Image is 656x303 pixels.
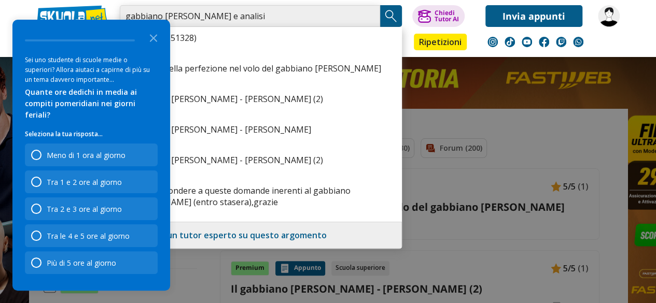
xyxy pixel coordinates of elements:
div: Recensioni libri [125,105,397,113]
div: Italiano [125,44,397,52]
img: pama76 [598,5,620,27]
div: Recensioni libri [125,166,397,175]
div: Meno di 1 ora al giorno [25,143,158,166]
a: Pleaseeee! (51328) [125,32,397,44]
a: Il gabbiano [PERSON_NAME] - [PERSON_NAME] (2) [125,93,397,105]
a: Trova un tutor esperto su questo argomento [141,229,327,241]
div: Recensioni libri [125,135,397,144]
div: Quante ore dedichi in media ai compiti pomeridiani nei giorni feriali? [25,86,158,121]
div: Sei uno studente di scuole medie o superiori? Allora aiutaci a capirne di più su un tema davvero ... [25,55,158,84]
div: Tra le 4 e 5 ore al giorno [25,224,158,247]
img: facebook [539,37,549,47]
img: WhatsApp [573,37,583,47]
input: Cerca appunti, riassunti o versioni [120,5,380,27]
div: Più di 5 ore al giorno [25,251,158,274]
a: Il gabbiano [PERSON_NAME] - [PERSON_NAME] (2) [125,154,397,166]
img: instagram [487,37,498,47]
img: twitch [556,37,566,47]
div: Tra 1 e 2 ore al giorno [47,177,122,187]
div: Meno di 1 ora al giorno [47,150,125,160]
div: Italiano [125,208,397,217]
div: Più di 5 ore al giorno [47,258,116,268]
button: Search Button [380,5,402,27]
a: Il gabbiano [PERSON_NAME] - [PERSON_NAME] [125,124,397,135]
div: Tra 1 e 2 ore al giorno [25,170,158,193]
button: Close the survey [143,27,164,48]
img: youtube [522,37,532,47]
div: Tra 2 e 3 ore al giorno [25,197,158,220]
button: ChiediTutor AI [412,5,465,27]
div: Chiedi Tutor AI [434,10,458,22]
a: Potete rispondere a queste domande inerenti al gabbiano [PERSON_NAME] (entro stasera),grazie [125,185,397,208]
div: Tra 2 e 3 ore al giorno [47,204,122,214]
a: Invia appunti [485,5,582,27]
img: Cerca appunti, riassunti o versioni [383,8,399,24]
img: tiktok [505,37,515,47]
a: Ripetizioni [414,34,467,50]
p: Seleziona la tua risposta... [25,129,158,139]
div: Recensioni libri [125,74,397,83]
div: Survey [12,20,170,291]
div: Tra le 4 e 5 ore al giorno [47,231,130,241]
a: La ricerca della perfezione nel volo del gabbiano [PERSON_NAME] [125,63,397,74]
